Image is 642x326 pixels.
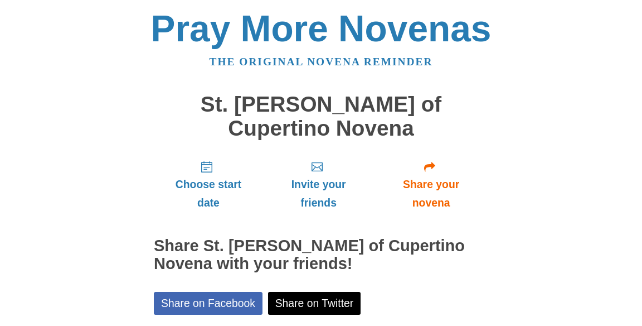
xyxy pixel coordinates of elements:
[154,292,262,315] a: Share on Facebook
[374,151,488,218] a: Share your novena
[154,93,488,140] h1: St. [PERSON_NAME] of Cupertino Novena
[274,175,363,212] span: Invite your friends
[165,175,252,212] span: Choose start date
[210,56,433,68] a: The original novena reminder
[151,8,492,49] a: Pray More Novenas
[263,151,374,218] a: Invite your friends
[154,151,263,218] a: Choose start date
[154,237,488,273] h2: Share St. [PERSON_NAME] of Cupertino Novena with your friends!
[268,292,361,315] a: Share on Twitter
[385,175,477,212] span: Share your novena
